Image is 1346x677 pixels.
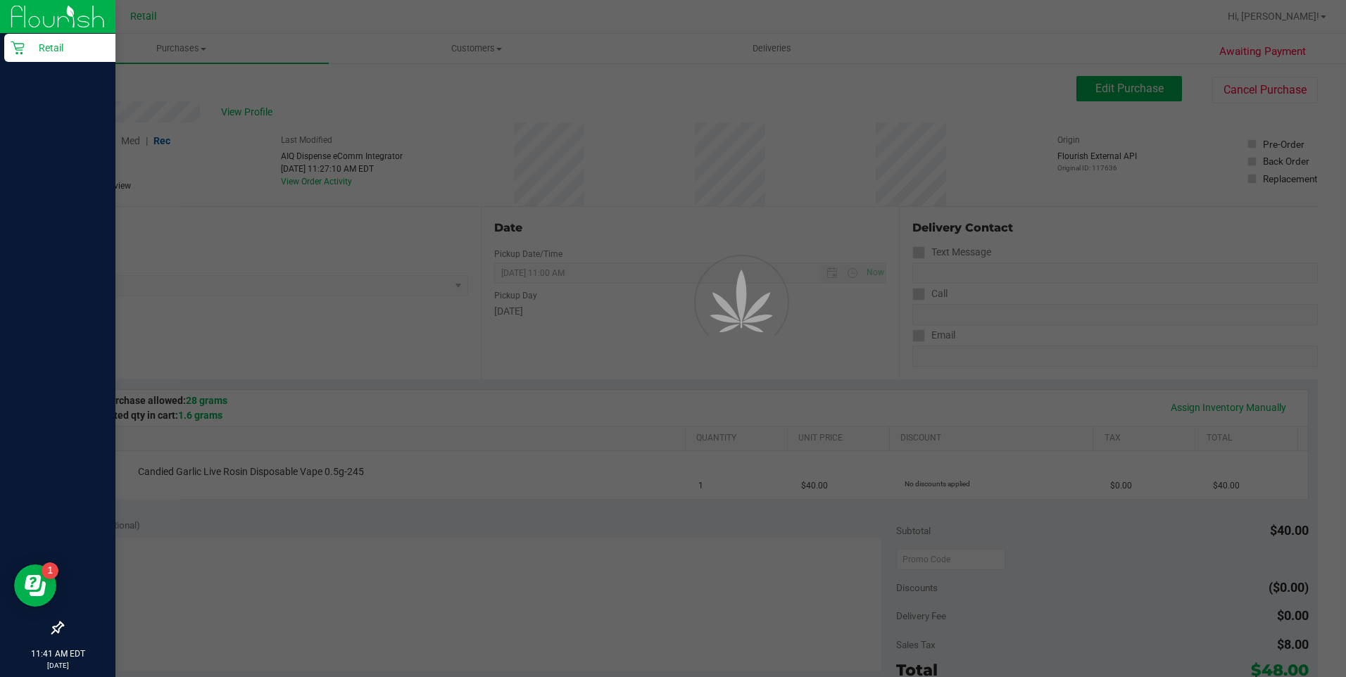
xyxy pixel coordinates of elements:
inline-svg: Retail [11,41,25,55]
p: [DATE] [6,660,109,671]
iframe: Resource center unread badge [42,562,58,579]
p: Retail [25,39,109,56]
p: 11:41 AM EDT [6,647,109,660]
iframe: Resource center [14,564,56,607]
